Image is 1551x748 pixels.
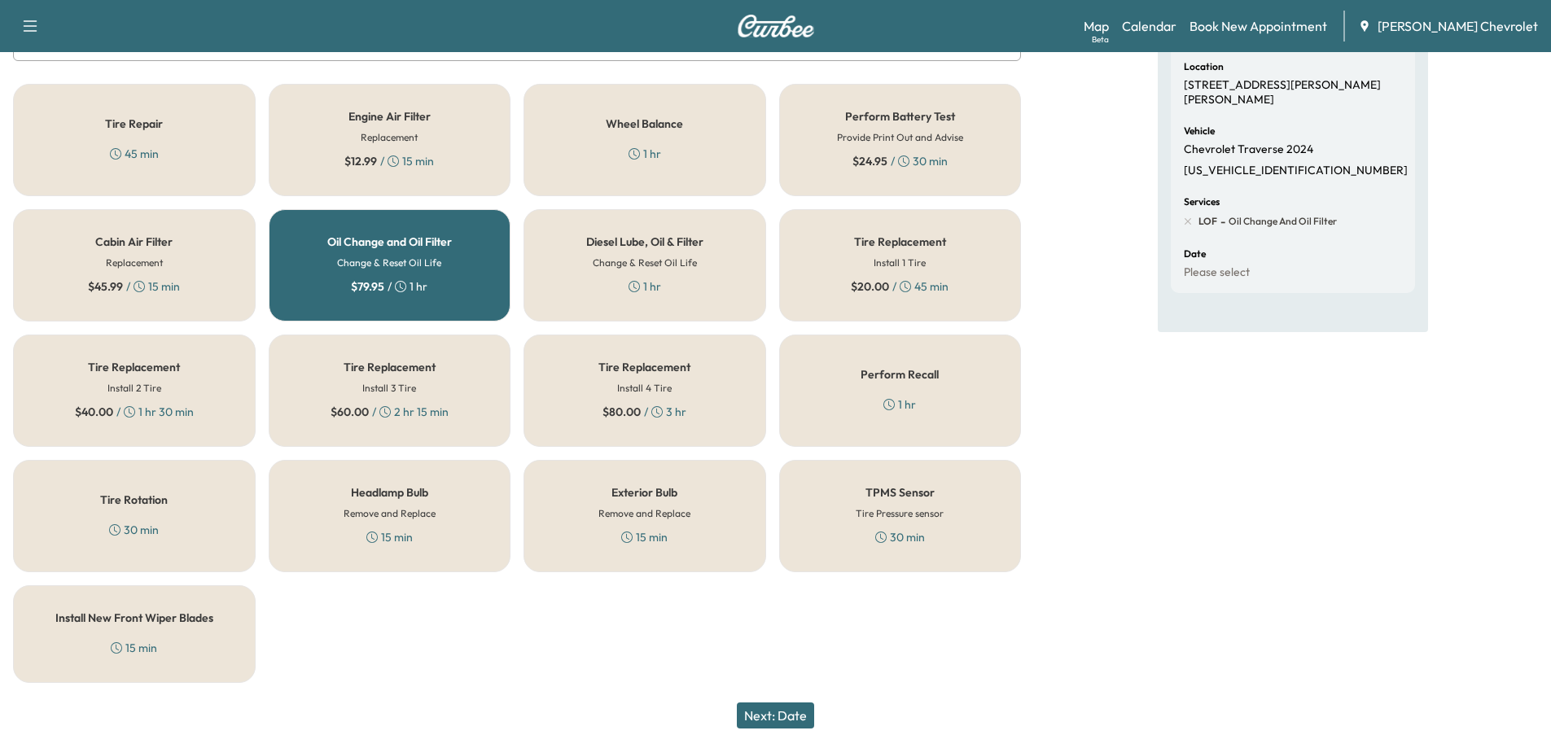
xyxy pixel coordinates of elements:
div: / 1 hr [351,278,427,295]
h6: Replacement [106,256,163,270]
h6: Location [1184,62,1224,72]
span: - [1217,213,1225,230]
h6: Provide Print Out and Advise [837,130,963,145]
h5: Tire Rotation [100,494,168,505]
p: [US_VEHICLE_IDENTIFICATION_NUMBER] [1184,164,1408,178]
h5: Tire Replacement [88,361,180,373]
h6: Install 2 Tire [107,381,161,396]
h5: TPMS Sensor [865,487,935,498]
div: / 15 min [344,153,434,169]
div: / 1 hr 30 min [75,404,194,420]
h6: Change & Reset Oil Life [337,256,441,270]
div: 15 min [366,529,413,545]
h5: Tire Replacement [344,361,436,373]
h5: Tire Replacement [854,236,946,247]
a: Book New Appointment [1190,16,1327,36]
div: 1 hr [629,278,661,295]
h5: Engine Air Filter [348,111,431,122]
h6: Vehicle [1184,126,1215,136]
h5: Install New Front Wiper Blades [55,612,213,623]
div: Beta [1092,33,1109,46]
button: Next: Date [737,702,814,728]
span: LOF [1198,215,1217,228]
h5: Tire Replacement [598,361,690,373]
span: $ 24.95 [852,153,887,169]
h6: Date [1184,249,1206,259]
h5: Headlamp Bulb [351,487,428,498]
h5: Cabin Air Filter [95,236,173,247]
div: / 45 min [851,278,949,295]
h5: Oil Change and Oil Filter [327,236,452,247]
a: Calendar [1122,16,1176,36]
h5: Exterior Bulb [611,487,677,498]
span: $ 20.00 [851,278,889,295]
h5: Perform Recall [861,369,939,380]
div: 45 min [110,146,159,162]
div: / 30 min [852,153,948,169]
a: MapBeta [1084,16,1109,36]
span: $ 60.00 [331,404,369,420]
div: / 2 hr 15 min [331,404,449,420]
h6: Services [1184,197,1220,207]
div: 1 hr [883,396,916,413]
div: 15 min [111,640,157,656]
p: [STREET_ADDRESS][PERSON_NAME][PERSON_NAME] [1184,78,1402,107]
div: 15 min [621,529,668,545]
span: $ 45.99 [88,278,123,295]
h6: Install 1 Tire [874,256,926,270]
span: Oil Change and Oil Filter [1225,215,1337,228]
div: 30 min [109,522,159,538]
h6: Install 3 Tire [362,381,416,396]
h5: Diesel Lube, Oil & Filter [586,236,703,247]
span: $ 12.99 [344,153,377,169]
h6: Remove and Replace [344,506,436,521]
h6: Remove and Replace [598,506,690,521]
div: 1 hr [629,146,661,162]
div: 30 min [875,529,925,545]
h6: Install 4 Tire [617,381,672,396]
span: $ 40.00 [75,404,113,420]
h5: Wheel Balance [606,118,683,129]
span: $ 79.95 [351,278,384,295]
h5: Tire Repair [105,118,163,129]
img: Curbee Logo [737,15,815,37]
h6: Replacement [361,130,418,145]
p: Please select [1184,265,1250,280]
h6: Tire Pressure sensor [856,506,944,521]
div: / 3 hr [602,404,686,420]
div: / 15 min [88,278,180,295]
span: [PERSON_NAME] Chevrolet [1378,16,1538,36]
span: $ 80.00 [602,404,641,420]
p: Chevrolet Traverse 2024 [1184,142,1313,157]
h5: Perform Battery Test [845,111,955,122]
h6: Change & Reset Oil Life [593,256,697,270]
